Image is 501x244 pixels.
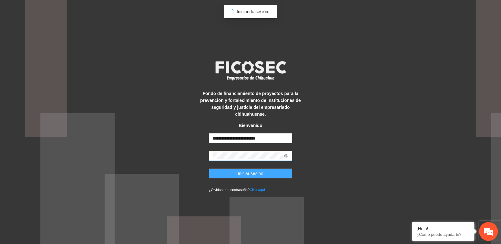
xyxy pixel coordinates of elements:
button: Iniciar sesión [209,168,292,178]
strong: Bienvenido [239,123,262,128]
span: Iniciando sesión... [237,9,272,14]
div: ¡Hola! [416,226,470,231]
small: ¿Olvidaste tu contraseña? [209,188,265,192]
span: loading [228,8,235,15]
strong: Fondo de financiamiento de proyectos para la prevención y fortalecimiento de instituciones de seg... [200,91,301,117]
a: Click aqui [250,188,265,192]
img: logo [211,59,290,82]
span: Iniciar sesión [238,170,263,177]
span: eye [284,154,288,158]
p: ¿Cómo puedo ayudarte? [416,232,470,237]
